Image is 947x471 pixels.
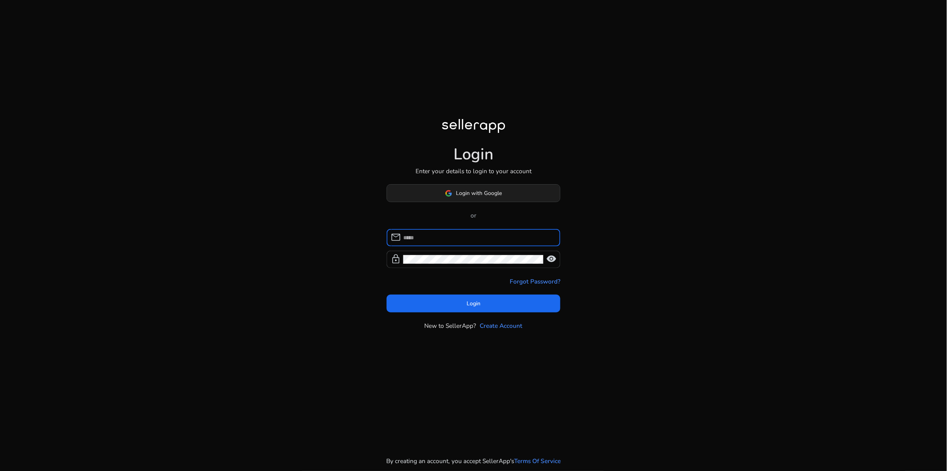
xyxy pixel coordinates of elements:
[510,277,560,286] a: Forgot Password?
[391,254,401,264] span: lock
[467,299,480,308] span: Login
[546,254,556,264] span: visibility
[425,321,476,330] p: New to SellerApp?
[445,190,452,197] img: google-logo.svg
[514,456,561,465] a: Terms Of Service
[391,232,401,242] span: mail
[480,321,522,330] a: Create Account
[416,166,531,176] p: Enter your details to login to your account
[454,145,493,164] h1: Login
[387,184,561,202] button: Login with Google
[387,211,561,220] p: or
[387,295,561,312] button: Login
[456,189,502,197] span: Login with Google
